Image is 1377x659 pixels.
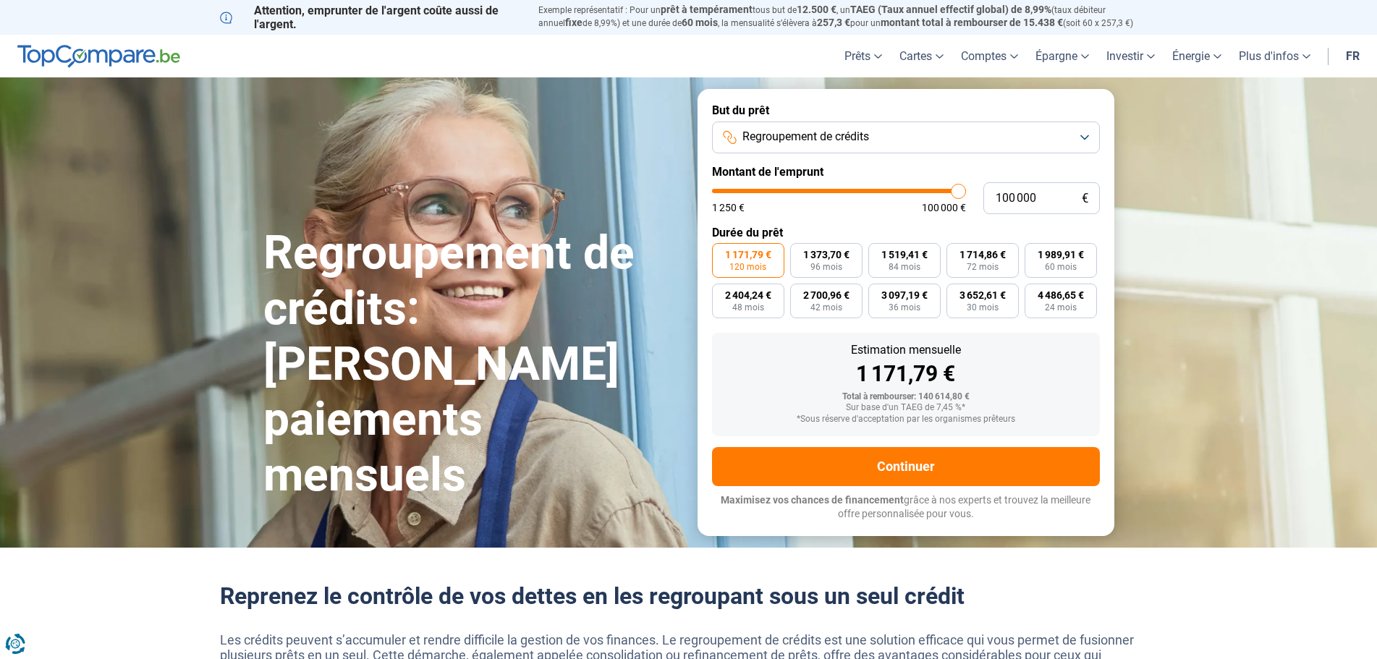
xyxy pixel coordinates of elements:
a: fr [1337,35,1368,77]
span: 60 mois [682,17,718,28]
label: Durée du prêt [712,226,1100,239]
span: 72 mois [967,263,999,271]
span: 3 097,19 € [881,290,928,300]
span: 42 mois [810,303,842,312]
a: Énergie [1164,35,1230,77]
div: Estimation mensuelle [724,344,1088,356]
a: Comptes [952,35,1027,77]
img: TopCompare [17,45,180,68]
span: 2 404,24 € [725,290,771,300]
h2: Reprenez le contrôle de vos dettes en les regroupant sous un seul crédit [220,582,1158,610]
span: montant total à rembourser de 15.438 € [881,17,1063,28]
span: prêt à tempérament [661,4,753,15]
span: 96 mois [810,263,842,271]
span: Maximisez vos chances de financement [721,494,904,506]
a: Cartes [891,35,952,77]
span: 1 373,70 € [803,250,849,260]
span: 120 mois [729,263,766,271]
a: Épargne [1027,35,1098,77]
span: 257,3 € [817,17,850,28]
span: 60 mois [1045,263,1077,271]
span: 36 mois [889,303,920,312]
span: 30 mois [967,303,999,312]
label: Montant de l'emprunt [712,165,1100,179]
span: 84 mois [889,263,920,271]
span: 4 486,65 € [1038,290,1084,300]
p: Attention, emprunter de l'argent coûte aussi de l'argent. [220,4,521,31]
span: 24 mois [1045,303,1077,312]
div: Total à rembourser: 140 614,80 € [724,392,1088,402]
a: Plus d'infos [1230,35,1319,77]
span: 3 652,61 € [959,290,1006,300]
button: Regroupement de crédits [712,122,1100,153]
span: 1 989,91 € [1038,250,1084,260]
span: TAEG (Taux annuel effectif global) de 8,99% [850,4,1051,15]
a: Investir [1098,35,1164,77]
span: 48 mois [732,303,764,312]
span: € [1082,192,1088,205]
span: 1 250 € [712,203,745,213]
span: 1 714,86 € [959,250,1006,260]
span: 1 519,41 € [881,250,928,260]
a: Prêts [836,35,891,77]
div: *Sous réserve d'acceptation par les organismes prêteurs [724,414,1088,425]
span: 1 171,79 € [725,250,771,260]
label: But du prêt [712,103,1100,117]
button: Continuer [712,447,1100,486]
span: 2 700,96 € [803,290,849,300]
div: Sur base d'un TAEG de 7,45 %* [724,403,1088,413]
p: grâce à nos experts et trouvez la meilleure offre personnalisée pour vous. [712,493,1100,522]
h1: Regroupement de crédits: [PERSON_NAME] paiements mensuels [263,226,680,503]
p: Exemple représentatif : Pour un tous but de , un (taux débiteur annuel de 8,99%) et une durée de ... [538,4,1158,30]
span: fixe [565,17,582,28]
span: 12.500 € [797,4,836,15]
span: 100 000 € [922,203,966,213]
span: Regroupement de crédits [742,129,869,145]
div: 1 171,79 € [724,363,1088,385]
